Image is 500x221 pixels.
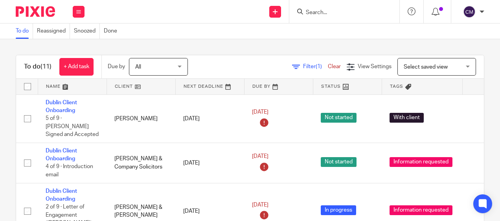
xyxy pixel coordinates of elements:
p: Due by [108,63,125,71]
span: [DATE] [252,154,268,159]
a: Done [104,24,121,39]
span: (1) [316,64,322,69]
a: Snoozed [74,24,100,39]
span: Select saved view [404,64,448,70]
a: Dublin Client Onboarding [46,188,77,202]
td: [DATE] [175,143,244,183]
a: + Add task [59,58,94,76]
span: View Settings [358,64,392,69]
a: Dublin Client Onboarding [46,100,77,113]
span: 5 of 9 · [PERSON_NAME] Signed and Accepted [46,116,99,137]
img: svg%3E [463,5,476,18]
span: In progress [321,205,356,215]
span: All [135,64,141,70]
span: Not started [321,157,357,167]
input: Search [305,9,376,16]
td: [PERSON_NAME] [107,94,175,143]
h1: To do [24,63,51,71]
span: With client [390,113,424,123]
a: Dublin Client Onboarding [46,148,77,161]
span: [DATE] [252,110,268,115]
td: [PERSON_NAME] & Company Solicitors [107,143,175,183]
td: [DATE] [175,94,244,143]
span: Information requested [390,205,452,215]
span: Information requested [390,157,452,167]
a: To do [16,24,33,39]
span: Tags [390,84,403,89]
a: Reassigned [37,24,70,39]
span: Filter [303,64,328,69]
span: [DATE] [252,202,268,208]
span: 4 of 9 · Introduction email [46,164,93,178]
img: Pixie [16,6,55,17]
span: Not started [321,113,357,123]
span: (11) [40,63,51,70]
a: Clear [328,64,341,69]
